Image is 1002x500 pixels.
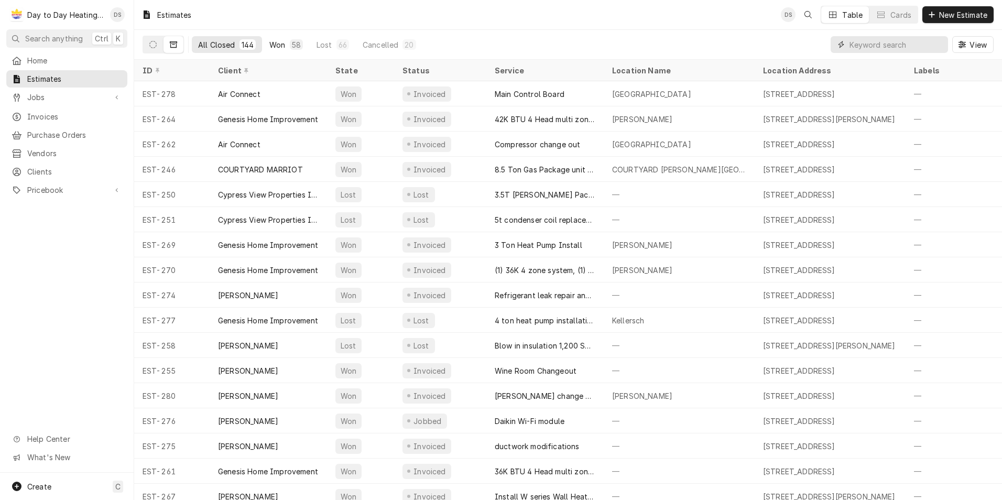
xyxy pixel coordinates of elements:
div: Kellersch [612,315,644,326]
div: Table [842,9,863,20]
span: Help Center [27,433,121,444]
div: Invoiced [412,390,448,401]
div: [PERSON_NAME] change out and modifications [495,390,595,401]
span: Pricebook [27,184,106,195]
a: Estimates [6,70,127,88]
div: EST-246 [134,157,210,182]
div: EST-270 [134,257,210,282]
span: What's New [27,452,121,463]
a: Vendors [6,145,127,162]
div: 8.5 Ton Gas Package unit change out [495,164,595,175]
div: Day to Day Heating and Cooling's Avatar [9,7,24,22]
div: COURTYARD [PERSON_NAME][GEOGRAPHIC_DATA] [612,164,746,175]
div: EST-251 [134,207,210,232]
a: Go to Pricebook [6,181,127,199]
div: Main Control Board [495,89,564,100]
div: Won [340,365,357,376]
div: [STREET_ADDRESS] [763,265,835,276]
div: Air Connect [218,139,260,150]
a: Purchase Orders [6,126,127,144]
div: [PERSON_NAME] [218,416,278,427]
div: Genesis Home Improvement [218,466,318,477]
div: Lost [412,214,431,225]
span: Ctrl [95,33,108,44]
div: Invoiced [412,365,448,376]
div: [STREET_ADDRESS] [763,214,835,225]
div: — [604,358,755,383]
div: — [604,207,755,232]
div: EST-250 [134,182,210,207]
div: EST-275 [134,433,210,459]
div: [STREET_ADDRESS] [763,240,835,251]
div: 66 [339,39,347,50]
div: David Silvestre's Avatar [781,7,796,22]
span: Create [27,482,51,491]
div: — [604,408,755,433]
div: Invoiced [412,441,448,452]
button: View [952,36,994,53]
div: [PERSON_NAME] [218,365,278,376]
div: COURTYARD MARRIOT [218,164,303,175]
div: DS [110,7,125,22]
div: [PERSON_NAME] [218,441,278,452]
div: EST-277 [134,308,210,333]
div: EST-269 [134,232,210,257]
div: Won [340,265,357,276]
div: Invoiced [412,265,448,276]
div: 42K BTU 4 Head multi zone system install [495,114,595,125]
div: Won [340,89,357,100]
button: Search anythingCtrlK [6,29,127,48]
span: Clients [27,166,122,177]
div: [STREET_ADDRESS] [763,466,835,477]
div: Won [340,466,357,477]
div: [PERSON_NAME] [612,240,672,251]
div: [STREET_ADDRESS] [763,416,835,427]
div: EST-255 [134,358,210,383]
div: EST-274 [134,282,210,308]
a: Clients [6,163,127,180]
div: [STREET_ADDRESS][PERSON_NAME] [763,114,896,125]
div: [GEOGRAPHIC_DATA] [612,89,691,100]
a: Go to Help Center [6,430,127,448]
div: Won [340,114,357,125]
div: D [9,7,24,22]
div: ID [143,65,199,76]
span: Estimates [27,73,122,84]
div: [PERSON_NAME] [612,390,672,401]
input: Keyword search [849,36,943,53]
div: Invoiced [412,164,448,175]
div: 5t condenser coil replacement [495,214,595,225]
div: Refrigerant leak repair and drain cleaning [495,290,595,301]
div: Invoiced [412,114,448,125]
div: EST-261 [134,459,210,484]
div: [GEOGRAPHIC_DATA] [612,139,691,150]
div: Day to Day Heating and Cooling [27,9,104,20]
div: DS [781,7,796,22]
div: Invoiced [412,89,448,100]
div: Won [340,441,357,452]
div: [STREET_ADDRESS] [763,441,835,452]
div: — [604,459,755,484]
div: Won [340,164,357,175]
div: Location Address [763,65,895,76]
div: Cypress View Properties Inc [218,214,319,225]
div: Lost [340,214,357,225]
div: Compressor change out [495,139,580,150]
button: Open search [800,6,816,23]
div: Cypress View Properties Inc [218,189,319,200]
div: Invoiced [412,290,448,301]
div: [STREET_ADDRESS] [763,315,835,326]
div: 3 Ton Heat Pump Install [495,240,582,251]
div: Lost [340,189,357,200]
div: EST-264 [134,106,210,132]
div: Won [340,416,357,427]
div: [PERSON_NAME] [218,290,278,301]
span: K [116,33,121,44]
div: 20 [405,39,413,50]
div: Genesis Home Improvement [218,265,318,276]
span: C [115,481,121,492]
div: Lost [412,315,431,326]
div: Invoiced [412,139,448,150]
div: [STREET_ADDRESS] [763,365,835,376]
div: 58 [292,39,301,50]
